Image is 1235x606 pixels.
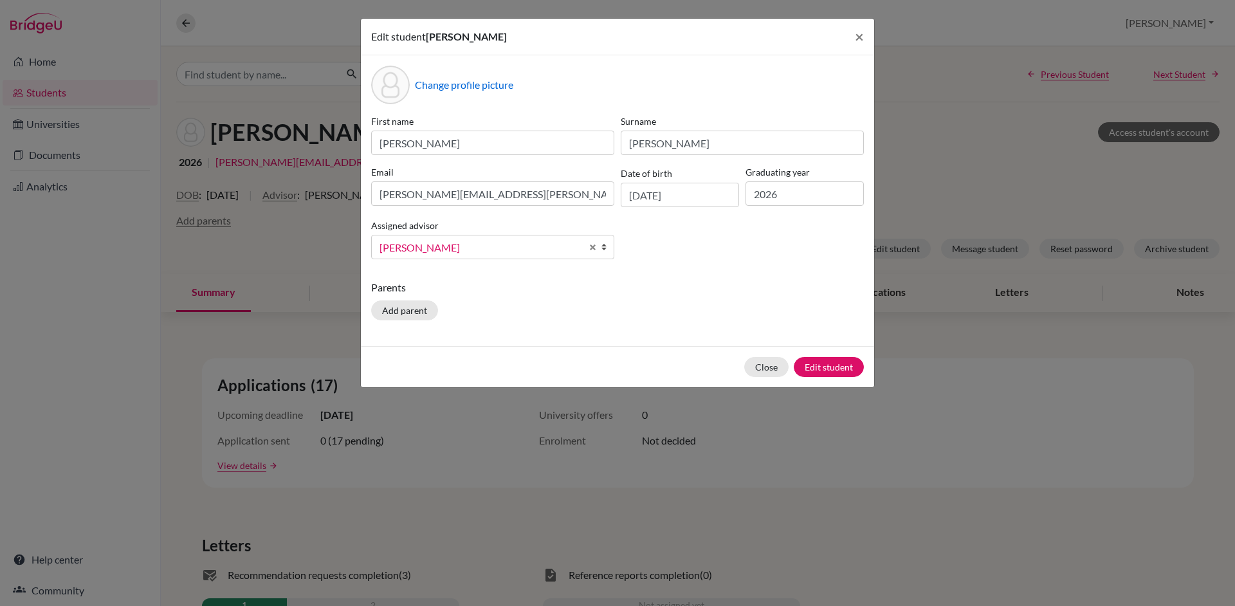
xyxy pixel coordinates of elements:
button: Close [845,19,874,55]
div: Profile picture [371,66,410,104]
label: Date of birth [621,167,672,180]
span: Edit student [371,30,426,42]
span: [PERSON_NAME] [380,239,581,256]
label: Assigned advisor [371,219,439,232]
input: dd/mm/yyyy [621,183,739,207]
p: Parents [371,280,864,295]
button: Edit student [794,357,864,377]
span: [PERSON_NAME] [426,30,507,42]
label: Email [371,165,614,179]
label: Graduating year [746,165,864,179]
span: × [855,27,864,46]
button: Close [744,357,789,377]
label: First name [371,115,614,128]
button: Add parent [371,300,438,320]
label: Surname [621,115,864,128]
